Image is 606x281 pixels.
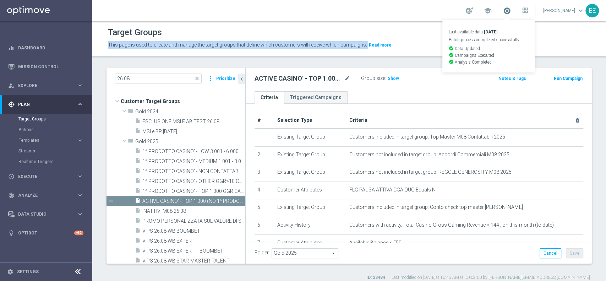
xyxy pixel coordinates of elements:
[8,45,84,51] div: equalizer Dashboard
[18,146,92,156] div: Streams
[238,76,245,82] i: chevron_left
[484,29,497,34] strong: [DATE]
[77,192,83,199] i: keyboard_arrow_right
[135,128,141,136] i: insert_drive_file
[385,75,386,81] label: :
[8,57,83,76] div: Mission Control
[274,234,347,252] td: Customer Attributes
[542,5,585,16] a: [PERSON_NAME]keyboard_arrow_down
[274,146,347,164] td: Existing Target Group
[8,101,15,108] i: gps_fixed
[142,208,245,214] span: INATTIVI M08 26.08
[142,168,245,174] span: 1^ PRODOTTO CASINO&#x27; - NON CONTATTABILI - TOP 2.000 GGR M08 26.08
[449,59,454,64] i: check_circle
[8,193,84,198] button: track_changes Analyze keyboard_arrow_right
[274,164,347,182] td: Existing Target Group
[142,218,245,224] span: PROMO PERSONALIZZATA SUL VALORE DI SP TRA 1.300 E 1.500 - CONTATTABILI E NON (PROFILATI SI) - 26.08
[8,82,15,89] i: person_search
[255,74,343,83] h2: ACTIVE CASINO' - TOP 1.000 (NO 1^ PRODOTTO CASINO' PER GGR M08) 26.08
[8,82,77,89] div: Explore
[255,112,274,129] th: #
[18,212,77,216] span: Data Studio
[274,129,347,146] td: Existing Target Group
[8,64,84,70] button: Mission Control
[19,138,70,142] span: Templates
[255,217,274,234] td: 6
[8,45,15,51] i: equalizer
[8,102,84,107] div: gps_fixed Plan keyboard_arrow_right
[255,182,274,199] td: 4
[18,114,92,124] div: Target Groups
[8,230,84,236] div: lightbulb Optibot +10
[142,238,245,244] span: VIPS 26.08 WB EXPERT
[18,159,74,164] a: Realtime Triggers
[194,76,200,81] span: close
[18,135,92,146] div: Templates
[575,118,580,123] i: delete_forever
[484,7,492,15] span: school
[8,174,84,179] button: play_circle_outline Execute keyboard_arrow_right
[8,230,15,236] i: lightbulb
[18,38,83,57] a: Dashboard
[8,83,84,88] div: person_search Explore keyboard_arrow_right
[142,148,245,155] span: 1^ PRODOTTO CASINO&#x27; - LOW 3.001 - 6.000 GGR CASINO&#x27; M08 26.08
[255,250,269,256] label: Folder
[108,27,162,38] h1: Target Groups
[349,169,512,175] span: Customers not included in target group: REGOLE GENEROSITY M08 2025
[135,217,141,226] i: insert_drive_file
[8,173,77,180] div: Execute
[284,91,348,104] a: Triggered Campaigns
[392,275,590,281] label: Last modified on [DATE] at 10:45 AM UTC+02:00 by [PERSON_NAME][EMAIL_ADDRESS][DOMAIN_NAME]
[449,46,528,51] p: Data Updated
[77,82,83,89] i: keyboard_arrow_right
[274,217,347,234] td: Activity History
[142,178,245,184] span: 1^ PRODOTTO CASINO&#x27; - OTHER GGR&gt;10 CASINO&#x27; M08 26.08
[553,75,583,82] button: Run Campaign
[18,124,92,135] div: Actions
[8,38,83,57] div: Dashboard
[8,101,77,108] div: Plan
[142,198,245,204] span: ACTIVE CASINO&#x27; - TOP 1.000 (NO 1^ PRODOTTO CASINO&#x27; PER GGR M08) 26.08
[18,148,74,154] a: Streams
[8,211,84,217] div: Data Studio keyboard_arrow_right
[349,117,367,123] span: Criteria
[274,112,347,129] th: Selection Type
[135,178,141,186] i: insert_drive_file
[142,119,245,125] span: ESCLUSIONE MSI E AB TEST 26.08
[585,4,599,17] div: EE
[207,74,214,83] i: more_vert
[142,129,245,135] span: MSI e BR 26.08.2024
[255,129,274,146] td: 1
[449,53,454,58] i: check_circle
[255,199,274,217] td: 5
[77,211,83,217] i: keyboard_arrow_right
[566,248,583,258] button: Save
[135,148,141,156] i: insert_drive_file
[108,42,367,48] span: This page is used to create and manage the target groups that define which customers will receive...
[135,168,141,176] i: insert_drive_file
[540,248,561,258] button: Cancel
[128,138,133,146] i: folder
[349,240,402,246] span: Available Balance < €50
[18,102,77,107] span: Plan
[135,237,141,245] i: insert_drive_file
[142,188,245,194] span: 1^ PRODOTTO CASINO&#x27; - TOP 1.000 GGR CASINO&#x27; M08 26.08
[577,7,585,15] span: keyboard_arrow_down
[135,139,245,145] span: Gold 2025
[349,222,553,228] span: Customers with activity, Total Casino Gross Gaming Revenue > 144 , on this month (to date)
[498,75,527,82] button: Notes & Tags
[18,57,83,76] a: Mission Control
[8,223,83,242] div: Optibot
[19,138,77,142] div: Templates
[128,108,133,116] i: folder
[8,192,15,199] i: track_changes
[18,116,74,122] a: Target Groups
[77,101,83,108] i: keyboard_arrow_right
[18,137,84,143] button: Templates keyboard_arrow_right
[18,156,92,167] div: Realtime Triggers
[255,234,274,252] td: 7
[135,118,141,126] i: insert_drive_file
[449,59,528,64] p: Analysis Completed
